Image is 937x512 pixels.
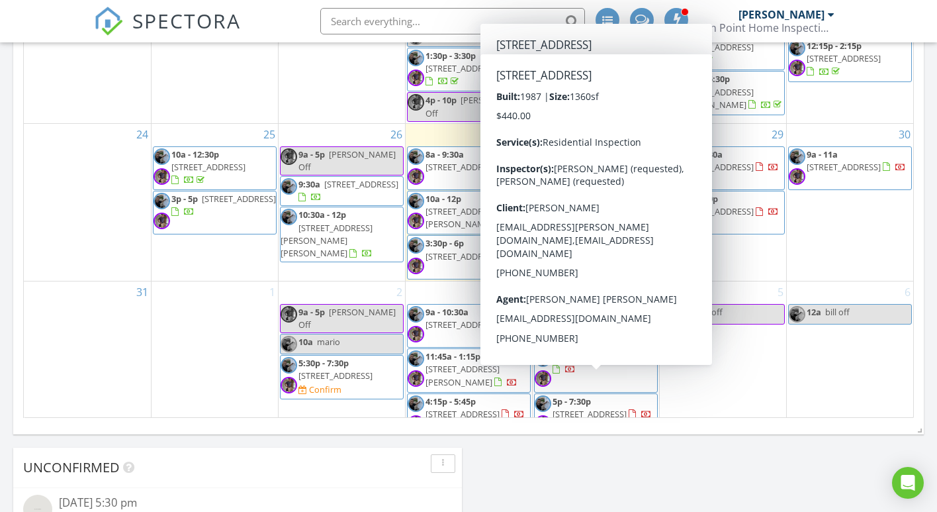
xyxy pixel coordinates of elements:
a: 3p - 4:45p [STREET_ADDRESS] [534,191,658,234]
td: Go to August 24, 2025 [24,123,151,281]
img: meee.jpg [535,93,551,110]
a: 12:15p - 2:15p [STREET_ADDRESS] [788,38,913,81]
a: 1:30p - 4p [STREET_ADDRESS] [680,28,754,66]
a: 4p - 6p [STREET_ADDRESS] [534,71,658,115]
a: 12:15p - 2:15p [STREET_ADDRESS] [807,40,881,77]
span: 10a - 12p [425,193,461,205]
span: 3:30p - 5:30p [680,73,730,85]
span: 4p - 10p [425,94,457,106]
td: Go to September 6, 2025 [786,281,913,438]
img: meee.jpg [535,48,551,65]
a: Go to August 30, 2025 [896,124,913,145]
span: [STREET_ADDRESS][PERSON_NAME] [680,86,754,111]
img: img_5621.jpeg [535,193,551,209]
td: Go to August 28, 2025 [532,123,659,281]
div: On Point Home Inspection Services [702,21,834,34]
img: meee.jpg [154,213,170,229]
span: [PERSON_NAME] Off [298,306,396,331]
a: 9:30a [STREET_ADDRESS] [280,176,404,206]
span: [STREET_ADDRESS][PERSON_NAME] [553,319,627,343]
a: 5:30p - 7:30p [STREET_ADDRESS] Confirm [280,355,404,399]
a: 11:45a - 1:15p [STREET_ADDRESS][PERSON_NAME] [425,350,517,387]
img: img_5621.jpeg [281,357,297,374]
img: img_5621.jpeg [662,193,678,209]
img: meee.jpg [154,168,170,185]
img: meee.jpg [535,370,551,387]
span: [STREET_ADDRESS] [553,161,627,173]
a: 10a - 12p [STREET_ADDRESS][PERSON_NAME] [407,191,531,234]
div: [PERSON_NAME] [738,8,825,21]
span: 3p - 5p [171,193,198,205]
img: img_5621.jpeg [535,73,551,89]
a: 10a - 12:30p [STREET_ADDRESS] [171,148,245,185]
img: meee.jpg [789,168,805,185]
span: 3p - 5:30p [680,193,718,205]
img: meee.jpg [281,148,297,165]
a: 3p - 5p [STREET_ADDRESS] [171,193,276,217]
img: meee.jpg [408,370,424,387]
img: meee.jpg [535,415,551,432]
a: Go to August 25, 2025 [261,124,278,145]
a: 10a - 12p [STREET_ADDRESS] [534,146,658,190]
img: img_5621.jpeg [789,40,805,56]
div: [DATE] 5:30 pm [59,495,416,511]
span: 4:15p - 5:45p [425,395,476,407]
img: img_5621.jpeg [408,193,424,209]
a: 1:30p - 3:30p [STREET_ADDRESS] [553,28,627,66]
img: img_5621.jpeg [281,209,297,225]
img: img_5621.jpeg [281,178,297,195]
a: Go to September 6, 2025 [902,282,913,303]
a: Go to August 24, 2025 [134,124,151,145]
a: 5:30p - 7:30p [STREET_ADDRESS] [298,357,373,382]
a: 1p - 3p [STREET_ADDRESS] [553,350,657,375]
a: 9a - 10:30a [STREET_ADDRESS] [425,306,525,331]
span: [STREET_ADDRESS] [171,161,245,173]
img: img_5621.jpeg [662,73,678,89]
a: 10a - 12:30p [STREET_ADDRESS] [153,146,277,190]
span: [STREET_ADDRESS] [425,250,500,262]
span: [STREET_ADDRESS][PERSON_NAME] [425,205,500,230]
span: 9a - 5p [298,148,325,160]
td: Go to August 31, 2025 [24,281,151,438]
a: 9a - 11:30a [STREET_ADDRESS][PERSON_NAME] [534,304,658,348]
span: bill off [825,306,850,318]
a: Go to August 27, 2025 [515,124,532,145]
span: 1p - 3p [553,350,579,362]
a: Go to August 28, 2025 [642,124,659,145]
span: Unconfirmed [23,458,120,476]
a: 9a - 10:30a [STREET_ADDRESS] [407,304,531,348]
span: [STREET_ADDRESS] [553,41,627,53]
img: img_5621.jpeg [789,306,805,323]
span: 12a [680,306,694,318]
span: 5:30p - 7:30p [298,357,349,369]
img: img_5621.jpeg [535,148,551,165]
a: 5p - 7:30p [STREET_ADDRESS] [534,393,658,437]
div: Open Intercom Messenger [892,467,924,499]
a: 3:30p - 6p [STREET_ADDRESS] [425,237,525,262]
a: Confirm [298,384,341,396]
a: 4:15p - 5:45p [STREET_ADDRESS] [425,395,525,420]
img: meee.jpg [281,306,297,323]
span: [STREET_ADDRESS] [807,52,881,64]
span: 9a - 11:30a [553,306,596,318]
input: Search everything... [320,8,585,34]
span: 10a [298,336,313,348]
img: img_5621.jpeg [408,350,424,367]
img: meee.jpg [662,48,678,65]
span: 12:15p - 2:15p [807,40,862,52]
span: 9a - 5p [298,306,325,318]
a: 11:45a - 1:15p [STREET_ADDRESS][PERSON_NAME] [407,348,531,392]
span: 10:30a - 12p [298,209,346,221]
span: 5p - 7:30p [553,395,591,407]
a: 4:15p - 5:45p [STREET_ADDRESS] [407,393,531,437]
img: img_5621.jpeg [535,350,551,367]
span: [STREET_ADDRESS] [680,205,754,217]
img: img_5621.jpeg [789,148,805,165]
img: meee.jpg [662,306,678,323]
span: [PERSON_NAME] Off [425,94,527,119]
img: The Best Home Inspection Software - Spectora [94,7,123,36]
span: 10a - 12:30p [171,148,219,160]
span: [STREET_ADDRESS] [425,62,500,74]
img: meee.jpg [535,213,551,229]
span: [STREET_ADDRESS] [680,161,754,173]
